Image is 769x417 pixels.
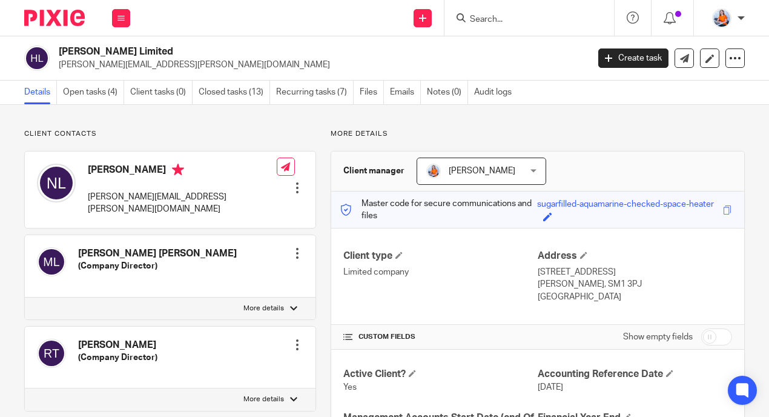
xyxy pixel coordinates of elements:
[712,8,731,28] img: DSC08036.jpg
[340,198,537,222] p: Master code for secure communications and files
[24,45,50,71] img: svg%3E
[390,81,421,104] a: Emails
[78,247,237,260] h4: [PERSON_NAME] [PERSON_NAME]
[331,129,745,139] p: More details
[130,81,193,104] a: Client tasks (0)
[59,45,476,58] h2: [PERSON_NAME] Limited
[598,48,668,68] a: Create task
[37,247,66,276] img: svg%3E
[88,164,277,179] h4: [PERSON_NAME]
[243,304,284,313] p: More details
[538,250,732,262] h4: Address
[37,339,66,368] img: svg%3E
[37,164,76,202] img: svg%3E
[474,81,518,104] a: Audit logs
[199,81,270,104] a: Closed tasks (13)
[343,332,538,342] h4: CUSTOM FIELDS
[623,331,693,343] label: Show empty fields
[59,59,580,71] p: [PERSON_NAME][EMAIL_ADDRESS][PERSON_NAME][DOMAIN_NAME]
[343,266,538,278] p: Limited company
[427,81,468,104] a: Notes (0)
[538,291,732,303] p: [GEOGRAPHIC_DATA]
[78,352,157,364] h5: (Company Director)
[537,198,714,212] div: sugarfilled-aquamarine-checked-space-heater
[243,395,284,404] p: More details
[63,81,124,104] a: Open tasks (4)
[24,129,316,139] p: Client contacts
[88,191,277,216] p: [PERSON_NAME][EMAIL_ADDRESS][PERSON_NAME][DOMAIN_NAME]
[360,81,384,104] a: Files
[24,10,85,26] img: Pixie
[78,339,157,352] h4: [PERSON_NAME]
[172,164,184,176] i: Primary
[538,266,732,278] p: [STREET_ADDRESS]
[78,260,237,272] h5: (Company Director)
[469,15,578,25] input: Search
[343,383,357,392] span: Yes
[24,81,57,104] a: Details
[538,383,563,392] span: [DATE]
[343,368,538,381] h4: Active Client?
[538,278,732,290] p: [PERSON_NAME], SM1 3PJ
[343,250,538,262] h4: Client type
[538,368,732,381] h4: Accounting Reference Date
[449,167,515,175] span: [PERSON_NAME]
[343,165,404,177] h3: Client manager
[276,81,354,104] a: Recurring tasks (7)
[426,164,441,178] img: DSC08036.jpg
